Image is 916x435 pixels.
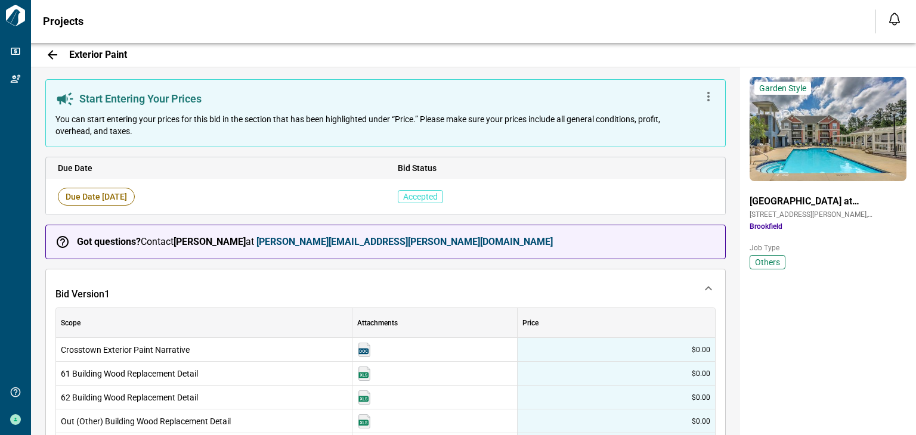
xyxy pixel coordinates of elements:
div: Bid Version1 [46,269,725,307]
span: 62 Building Wood Replacement Detail [61,392,347,403]
span: $0.00 [692,393,710,402]
span: Garden Style [759,83,806,94]
span: Bid Status [398,162,714,174]
span: Others [755,256,780,268]
span: Exterior Paint [69,49,127,61]
span: Out (Other) Building Wood Replacement Detail [61,415,347,427]
span: Crosstown Exterior Paint Narrative [61,344,347,356]
span: You can start entering your prices for this bid in the section that has been highlighted under “P... [55,113,697,137]
span: Due Date [58,162,374,174]
strong: Got questions? [77,236,141,247]
div: Scope [56,308,352,338]
strong: [PERSON_NAME] [174,236,246,247]
div: Scope [61,308,81,338]
span: $0.00 [692,369,710,378]
button: more [697,89,716,108]
span: Contact at [77,236,553,248]
button: Open notification feed [885,10,904,29]
span: Job Type [750,243,906,253]
img: Crosstown at Chapel Hill Ext. Paint Narrative.docx [357,343,372,357]
span: $0.00 [692,417,710,426]
img: Buildings 61 Wood Replacement.xlsx [357,366,372,381]
span: Bid Version 1 [55,288,110,300]
span: Start Entering Your Prices [79,93,202,105]
a: [PERSON_NAME][EMAIL_ADDRESS][PERSON_NAME][DOMAIN_NAME] [256,236,553,247]
img: property-asset [750,77,906,181]
div: Price [522,308,539,338]
span: Due Date [DATE] [58,188,135,206]
span: [GEOGRAPHIC_DATA] at [GEOGRAPHIC_DATA] [750,195,906,207]
span: Attachments [357,318,398,328]
img: Buildings 62 Wood Replacement.xlsx [357,390,372,405]
img: Out Buildings Wood Replacement.xlsx [357,414,372,428]
span: Brookfield [750,222,906,231]
span: [STREET_ADDRESS][PERSON_NAME] , [GEOGRAPHIC_DATA] , NC [750,210,906,219]
span: Projects [43,15,83,27]
div: Price [518,308,716,338]
span: 61 Building Wood Replacement Detail [61,368,347,380]
span: $0.00 [692,345,710,355]
span: Accepted [398,190,443,203]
